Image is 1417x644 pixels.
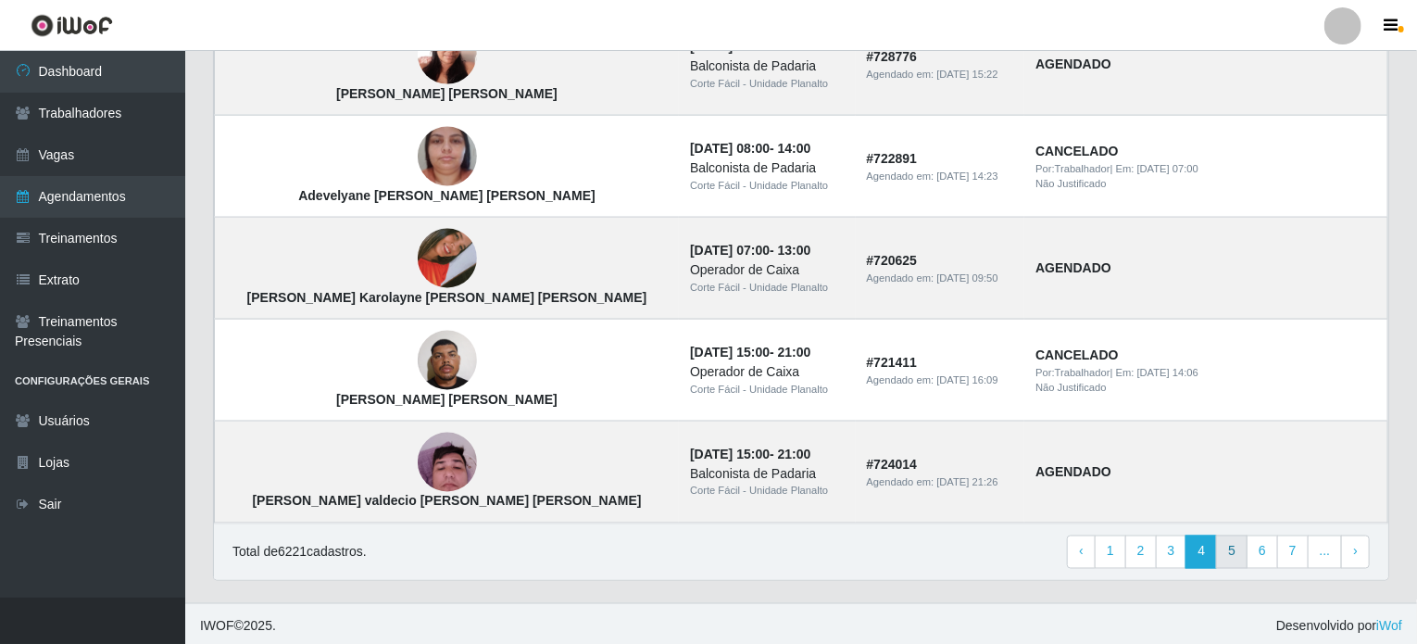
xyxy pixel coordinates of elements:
[1341,536,1370,569] a: Next
[867,271,1014,286] div: Agendado em:
[867,67,1014,82] div: Agendado em:
[690,345,770,360] time: [DATE] 15:00
[867,253,918,268] strong: # 720625
[1125,536,1157,569] a: 2
[690,243,810,258] strong: -
[690,178,844,194] div: Corte Fácil - Unidade Planalto
[247,290,647,305] strong: [PERSON_NAME] Karolayne [PERSON_NAME] [PERSON_NAME]
[690,57,844,76] div: Balconista de Padaria
[418,207,477,312] img: Jennifer Karolayne Alves da Silva
[778,141,811,156] time: 14:00
[690,447,770,461] time: [DATE] 15:00
[298,188,596,203] strong: Adevelyane [PERSON_NAME] [PERSON_NAME]
[867,151,918,166] strong: # 722891
[336,86,558,101] strong: [PERSON_NAME] [PERSON_NAME]
[1067,536,1096,569] a: Previous
[1035,144,1118,158] strong: CANCELADO
[200,617,276,637] span: © 2025 .
[418,105,477,210] img: Adevelyane Lopes da Silva
[1035,347,1118,362] strong: CANCELADO
[418,322,477,400] img: Reginaldo Almeida Amorim
[867,373,1014,388] div: Agendado em:
[1035,464,1111,479] strong: AGENDADO
[1035,176,1376,192] div: Não Justificado
[1095,536,1126,569] a: 1
[690,280,844,296] div: Corte Fácil - Unidade Planalto
[1035,163,1110,174] span: Por: Trabalhador
[936,170,997,182] time: [DATE] 14:23
[1276,617,1402,637] span: Desenvolvido por
[232,543,367,562] p: Total de 6221 cadastros.
[867,355,918,370] strong: # 721411
[31,14,113,37] img: CoreUI Logo
[200,619,234,634] span: IWOF
[867,457,918,472] strong: # 724014
[418,16,477,95] img: Jessica Luana Batista da Silva
[690,382,844,398] div: Corte Fácil - Unidade Planalto
[690,464,844,484] div: Balconista de Padaria
[1353,544,1358,559] span: ›
[690,362,844,382] div: Operador de Caixa
[1079,544,1084,559] span: ‹
[1035,161,1376,177] div: | Em:
[867,474,1014,490] div: Agendado em:
[936,272,997,284] time: [DATE] 09:50
[1035,57,1111,71] strong: AGENDADO
[1308,536,1343,569] a: ...
[1035,380,1376,396] div: Não Justificado
[1216,536,1248,569] a: 5
[936,374,997,385] time: [DATE] 16:09
[690,141,770,156] time: [DATE] 08:00
[1035,367,1110,378] span: Por: Trabalhador
[1067,536,1370,569] nav: pagination
[1277,536,1309,569] a: 7
[1035,260,1111,275] strong: AGENDADO
[690,76,844,92] div: Corte Fácil - Unidade Planalto
[690,345,810,360] strong: -
[867,169,1014,184] div: Agendado em:
[1137,367,1198,378] time: [DATE] 14:06
[867,49,918,64] strong: # 728776
[936,69,997,80] time: [DATE] 15:22
[1035,365,1376,381] div: | Em:
[778,447,811,461] time: 21:00
[336,392,558,407] strong: [PERSON_NAME] [PERSON_NAME]
[778,345,811,360] time: 21:00
[690,158,844,178] div: Balconista de Padaria
[1247,536,1278,569] a: 6
[418,423,477,502] img: Lucas valdecio dantas pereira
[1185,536,1217,569] a: 4
[690,141,810,156] strong: -
[1376,619,1402,634] a: iWof
[690,243,770,258] time: [DATE] 07:00
[778,243,811,258] time: 13:00
[690,260,844,280] div: Operador de Caixa
[936,476,997,487] time: [DATE] 21:26
[1156,536,1187,569] a: 3
[253,494,642,509] strong: [PERSON_NAME] valdecio [PERSON_NAME] [PERSON_NAME]
[690,484,844,499] div: Corte Fácil - Unidade Planalto
[690,447,810,461] strong: -
[1137,163,1198,174] time: [DATE] 07:00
